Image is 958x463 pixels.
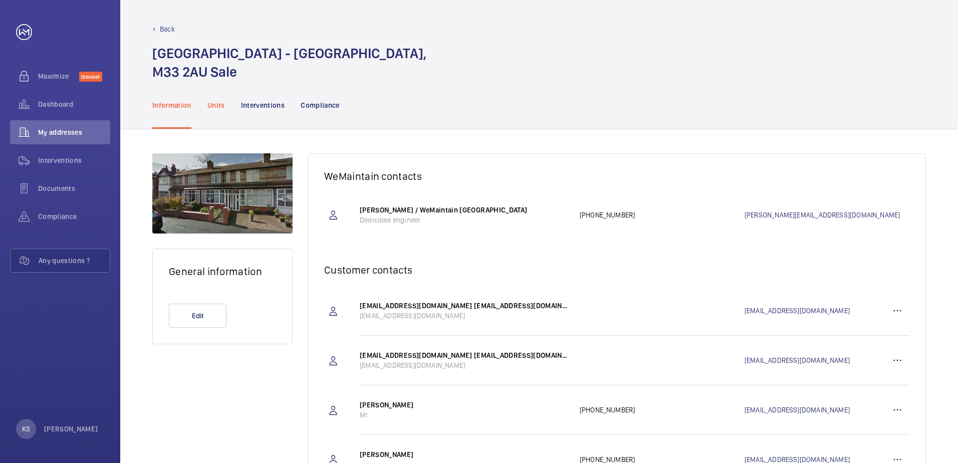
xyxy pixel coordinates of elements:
[745,210,909,220] a: [PERSON_NAME][EMAIL_ADDRESS][DOMAIN_NAME]
[38,155,110,165] span: Interventions
[79,72,102,82] span: Discover
[152,44,426,81] h1: [GEOGRAPHIC_DATA] - [GEOGRAPHIC_DATA], M33 2AU Sale
[38,211,110,221] span: Compliance
[241,100,285,110] p: Interventions
[169,304,226,328] button: Edit
[580,210,745,220] p: [PHONE_NUMBER]
[44,424,98,434] p: [PERSON_NAME]
[745,405,885,415] a: [EMAIL_ADDRESS][DOMAIN_NAME]
[360,215,570,225] p: Dedicated engineer
[360,400,570,410] p: [PERSON_NAME]
[360,449,570,459] p: [PERSON_NAME]
[38,99,110,109] span: Dashboard
[360,410,570,420] p: Mr
[22,424,30,434] p: KS
[360,360,570,370] p: [EMAIL_ADDRESS][DOMAIN_NAME]
[39,256,110,266] span: Any questions ?
[745,355,885,365] a: [EMAIL_ADDRESS][DOMAIN_NAME]
[580,405,745,415] p: [PHONE_NUMBER]
[38,127,110,137] span: My addresses
[207,100,225,110] p: Units
[38,183,110,193] span: Documents
[360,205,570,215] p: [PERSON_NAME] / WeMaintain [GEOGRAPHIC_DATA]
[152,100,191,110] p: Information
[38,71,79,81] span: Maximize
[745,306,885,316] a: [EMAIL_ADDRESS][DOMAIN_NAME]
[169,265,276,278] h2: General information
[301,100,340,110] p: Compliance
[324,264,909,276] h2: Customer contacts
[360,311,570,321] p: [EMAIL_ADDRESS][DOMAIN_NAME]
[160,24,175,34] p: Back
[324,170,909,182] h2: WeMaintain contacts
[360,350,570,360] p: [EMAIL_ADDRESS][DOMAIN_NAME] [EMAIL_ADDRESS][DOMAIN_NAME]
[360,301,570,311] p: [EMAIL_ADDRESS][DOMAIN_NAME] [EMAIL_ADDRESS][DOMAIN_NAME]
